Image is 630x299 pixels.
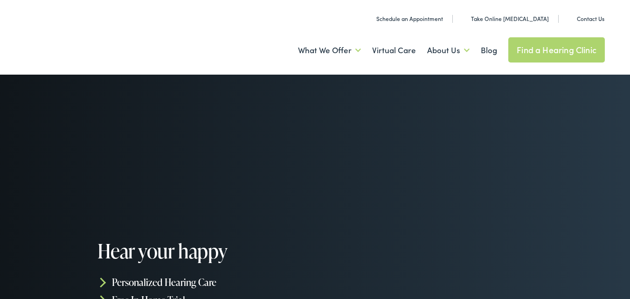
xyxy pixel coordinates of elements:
h1: Hear your happy [97,240,318,262]
a: Schedule an Appointment [366,14,443,22]
a: Virtual Care [372,33,416,68]
a: About Us [427,33,470,68]
a: Blog [481,33,497,68]
a: Take Online [MEDICAL_DATA] [461,14,549,22]
img: utility icon [366,14,373,23]
li: Personalized Hearing Care [97,273,318,291]
img: utility icon [567,14,573,23]
a: Find a Hearing Clinic [508,37,605,63]
a: What We Offer [298,33,361,68]
a: Contact Us [567,14,604,22]
img: utility icon [461,14,467,23]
